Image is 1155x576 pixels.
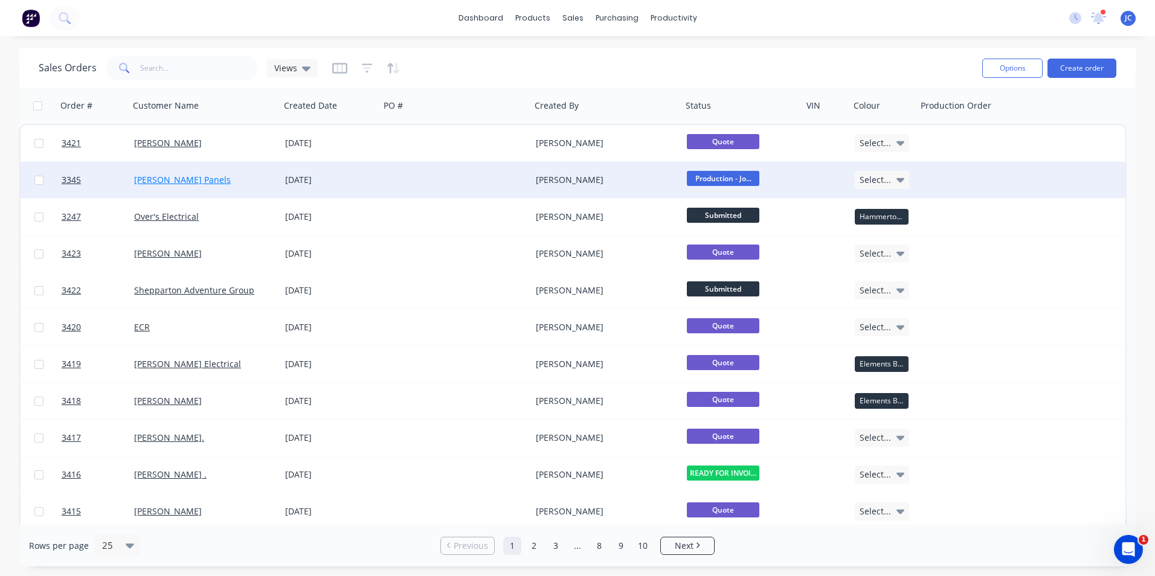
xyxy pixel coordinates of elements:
ul: Pagination [436,537,719,555]
a: Previous page [441,540,494,552]
a: [PERSON_NAME] [134,505,202,517]
a: 3419 [62,346,134,382]
a: 3417 [62,420,134,456]
div: [DATE] [285,248,375,260]
span: 1 [1139,535,1148,545]
div: [PERSON_NAME] [536,358,670,370]
span: Quote [687,429,759,444]
span: Previous [454,540,488,552]
a: 3421 [62,125,134,161]
a: [PERSON_NAME] . [134,469,207,480]
div: Created By [535,100,579,112]
div: Colour [854,100,880,112]
span: 3417 [62,432,81,444]
a: 3420 [62,309,134,345]
a: ECR [134,321,150,333]
span: 3416 [62,469,81,481]
a: 3423 [62,235,134,272]
div: Elements Black - Powdercoat [855,393,909,409]
div: [DATE] [285,505,375,517]
a: Page 8 [590,537,608,555]
div: [PERSON_NAME] [536,137,670,149]
span: 3423 [62,248,81,260]
a: [PERSON_NAME]. [134,432,204,443]
span: 3418 [62,395,81,407]
div: Order # [60,100,92,112]
span: Quote [687,502,759,517]
div: [DATE] [285,137,375,149]
div: [DATE] [285,432,375,444]
span: Select... [860,174,891,186]
a: Page 10 [634,537,652,555]
div: [PERSON_NAME] [536,505,670,517]
span: Submitted [687,208,759,223]
div: purchasing [590,9,645,27]
span: 3415 [62,505,81,517]
span: Quote [687,392,759,407]
span: Select... [860,137,891,149]
span: Select... [860,321,891,333]
a: 3418 [62,383,134,419]
a: Page 3 [547,537,565,555]
span: Rows per page [29,540,89,552]
div: [PERSON_NAME] [536,432,670,444]
a: Over's Electrical [134,211,199,222]
a: 3247 [62,199,134,235]
div: Hammertone Black - Paint [855,209,909,225]
a: [PERSON_NAME] [134,248,202,259]
div: [DATE] [285,469,375,481]
a: Shepparton Adventure Group [134,284,254,296]
a: [PERSON_NAME] Panels [134,174,231,185]
span: Select... [860,469,891,481]
div: [PERSON_NAME] [536,321,670,333]
div: Elements Black - Powdercoat [855,356,909,372]
div: [DATE] [285,284,375,296]
a: Next page [661,540,714,552]
span: 3422 [62,284,81,296]
div: [DATE] [285,174,375,186]
div: [PERSON_NAME] [536,211,670,223]
div: Production Order [921,100,991,112]
a: dashboard [452,9,509,27]
a: Page 1 is your current page [503,537,521,555]
h1: Sales Orders [39,62,97,74]
span: 3420 [62,321,81,333]
span: Quote [687,318,759,333]
a: [PERSON_NAME] [134,137,202,149]
div: [DATE] [285,395,375,407]
div: [PERSON_NAME] [536,469,670,481]
a: [PERSON_NAME] [134,395,202,406]
span: Production - Jo... [687,171,759,186]
span: JC [1125,13,1132,24]
div: [PERSON_NAME] [536,174,670,186]
button: Create order [1047,59,1116,78]
div: [DATE] [285,211,375,223]
button: Options [982,59,1043,78]
span: 3421 [62,137,81,149]
div: products [509,9,556,27]
span: 3247 [62,211,81,223]
span: Select... [860,248,891,260]
a: 3416 [62,456,134,493]
span: Select... [860,505,891,517]
span: Submitted [687,281,759,296]
img: Factory [22,9,40,27]
div: [PERSON_NAME] [536,284,670,296]
div: sales [556,9,590,27]
span: Select... [860,432,891,444]
a: Page 9 [612,537,630,555]
div: [DATE] [285,358,375,370]
div: Customer Name [133,100,199,112]
a: 3415 [62,493,134,530]
div: VIN [806,100,820,112]
span: Quote [687,134,759,149]
iframe: Intercom live chat [1114,535,1143,564]
div: [DATE] [285,321,375,333]
span: Select... [860,284,891,296]
span: READY FOR INVOI... [687,466,759,481]
div: [PERSON_NAME] [536,395,670,407]
span: 3419 [62,358,81,370]
span: Quote [687,245,759,260]
a: Jump forward [568,537,587,555]
span: Quote [687,355,759,370]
